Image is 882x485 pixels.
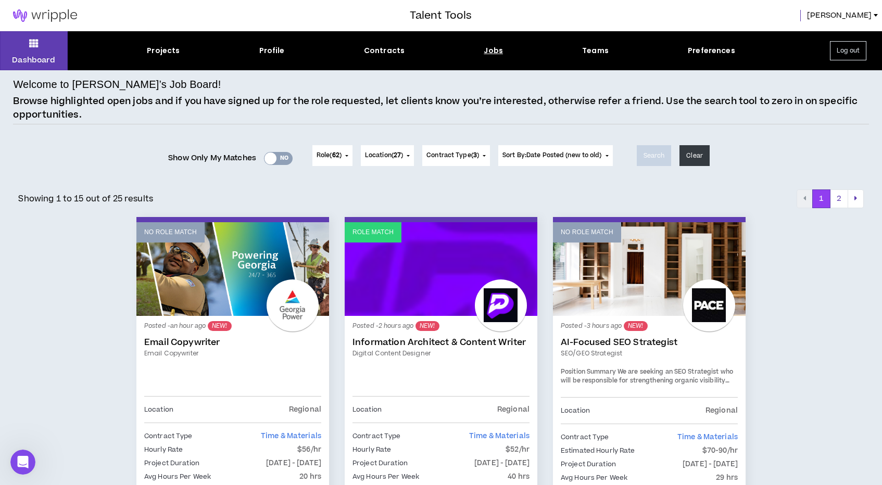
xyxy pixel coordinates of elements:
button: Contract Type(3) [422,145,490,166]
p: Posted - 3 hours ago [561,321,738,331]
div: Projects [147,45,180,56]
button: Clear [679,145,710,166]
button: Location(27) [361,145,414,166]
p: Project Duration [352,457,408,469]
nav: pagination [797,189,864,208]
p: 20 hrs [299,471,321,482]
p: Showing 1 to 15 out of 25 results [18,193,153,205]
button: Sort By:Date Posted (new to old) [498,145,613,166]
div: Contracts [364,45,405,56]
iframe: Intercom live chat [10,450,35,475]
sup: NEW! [624,321,647,331]
p: Regional [705,405,738,416]
span: 3 [473,151,477,160]
p: [DATE] - [DATE] [683,458,738,470]
p: Estimated Hourly Rate [561,445,635,456]
h4: Welcome to [PERSON_NAME]’s Job Board! [13,76,221,92]
a: Email Copywriter [144,349,321,358]
p: Avg Hours Per Week [144,471,211,482]
button: Role(62) [312,145,352,166]
span: 62 [332,151,339,160]
p: Posted - an hour ago [144,321,321,331]
p: No Role Match [561,227,613,237]
p: Location [352,404,382,415]
p: Avg Hours Per Week [352,471,419,482]
p: [DATE] - [DATE] [474,457,530,469]
p: Role Match [352,227,394,237]
a: No Role Match [553,222,746,316]
span: We are seeking an SEO Strategist who will be responsible for strengthening organic visibility and... [561,367,733,477]
span: Sort By: Date Posted (new to old) [502,151,602,160]
span: Contract Type ( ) [426,151,479,160]
p: Location [561,405,590,416]
strong: Position Summary [561,367,616,376]
sup: NEW! [415,321,439,331]
button: 2 [830,189,848,208]
a: No Role Match [136,222,329,316]
p: Hourly Rate [144,444,183,455]
button: 1 [812,189,830,208]
p: Browse highlighted open jobs and if you have signed up for the role requested, let clients know y... [13,95,868,121]
p: Contract Type [352,430,401,442]
a: SEO/GEO Strategist [561,349,738,358]
a: AI-Focused SEO Strategist [561,337,738,348]
span: [PERSON_NAME] [807,10,872,21]
p: 40 hrs [508,471,530,482]
p: No Role Match [144,227,197,237]
h3: Talent Tools [410,8,472,23]
p: [DATE] - [DATE] [266,457,321,469]
p: $52/hr [506,444,530,455]
sup: NEW! [208,321,231,331]
p: $70-90/hr [702,445,738,456]
span: Time & Materials [677,432,738,442]
p: Contract Type [144,430,193,442]
a: Role Match [345,222,537,316]
p: Location [144,404,173,415]
div: Profile [259,45,285,56]
div: Preferences [688,45,735,56]
p: Posted - 2 hours ago [352,321,530,331]
span: Time & Materials [261,431,321,441]
p: Hourly Rate [352,444,391,455]
span: Show Only My Matches [168,150,256,166]
span: Role ( ) [317,151,342,160]
div: Teams [582,45,609,56]
p: Avg Hours Per Week [561,472,627,483]
a: Information Architect & Content Writer [352,337,530,348]
button: Search [637,145,672,166]
p: Dashboard [12,55,55,66]
a: Email Copywriter [144,337,321,348]
span: Time & Materials [469,431,530,441]
p: Regional [289,404,321,415]
a: Digital Content Designer [352,349,530,358]
p: Contract Type [561,431,609,443]
p: Project Duration [561,458,616,470]
p: $56/hr [297,444,321,455]
p: 29 hrs [716,472,738,483]
p: Regional [497,404,530,415]
button: Log out [830,41,866,60]
span: 27 [394,151,401,160]
p: Project Duration [144,457,199,469]
span: Location ( ) [365,151,403,160]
